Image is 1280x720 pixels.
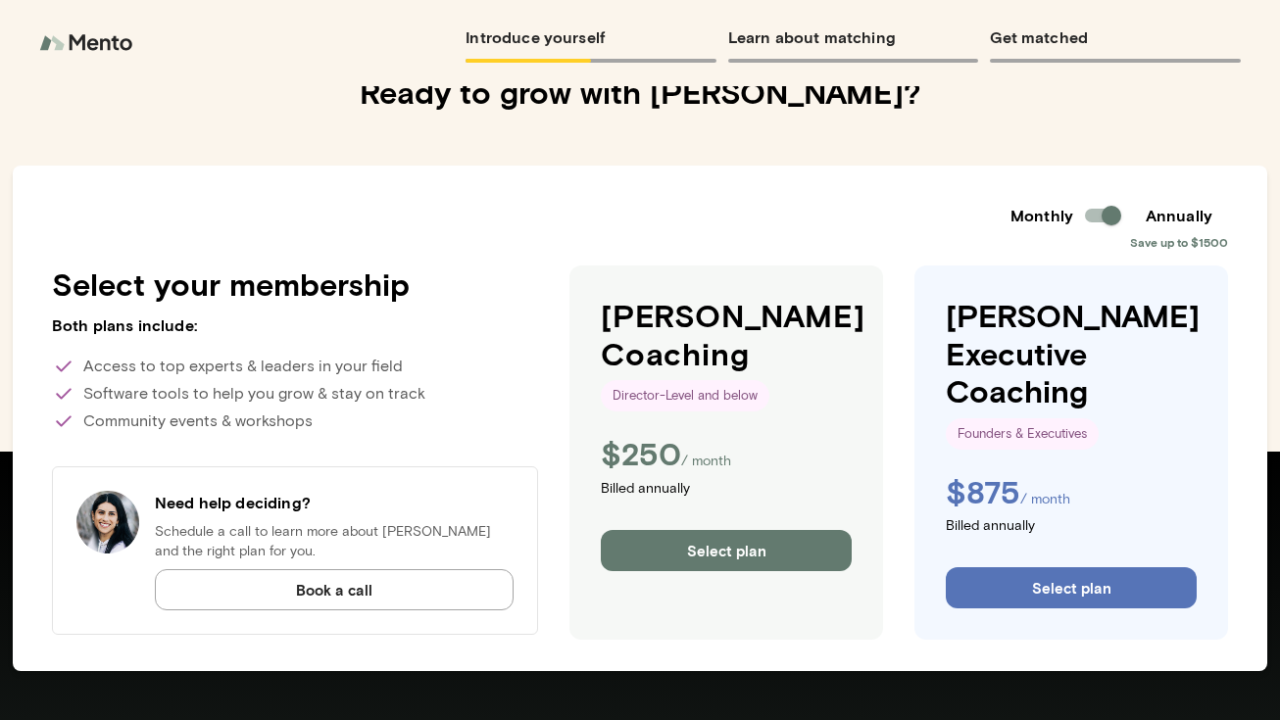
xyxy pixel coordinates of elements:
img: Have a question? [76,491,139,553]
p: Schedule a call to learn more about [PERSON_NAME] and the right plan for you. [155,522,514,561]
h4: $ 250 [601,435,681,472]
h6: Annually [1130,204,1228,227]
p: Software tools to help you grow & stay on track [52,382,538,406]
h4: [PERSON_NAME] Coaching [601,297,852,372]
h4: [PERSON_NAME] Executive Coaching [946,297,1197,409]
button: Book a call [155,569,514,610]
h4: Select your membership [52,265,538,303]
button: Select plan [601,530,852,571]
p: Billed annually [601,479,852,503]
h6: Monthly [1010,204,1073,227]
p: / month [1020,490,1070,509]
span: Founders & Executives [946,424,1099,444]
p: Community events & workshops [52,409,538,433]
h6: Introduce yourself [466,24,716,51]
p: Billed annually [946,516,1197,540]
span: Director-Level and below [601,386,769,406]
h6: Both plans include: [52,313,538,337]
p: Access to top experts & leaders in your field [52,355,538,378]
h6: Learn about matching [728,24,979,51]
h6: Get matched [990,24,1241,51]
h4: $ 875 [946,473,1020,510]
p: / month [681,452,731,471]
h6: Need help deciding? [155,491,514,514]
img: logo [39,24,137,63]
button: Select plan [946,567,1197,608]
span: Save up to $1500 [1130,234,1228,250]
